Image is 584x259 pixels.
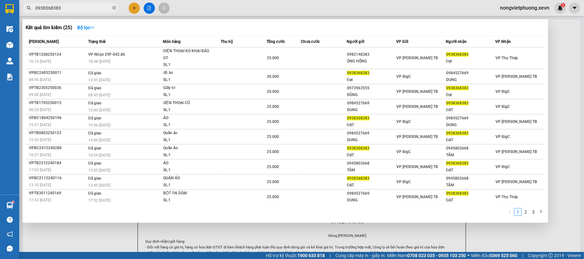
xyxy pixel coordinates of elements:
span: VP [PERSON_NAME] TB [396,56,438,60]
div: 0984527669 [446,115,495,122]
span: VP BigC [495,89,510,94]
li: Previous Page [506,208,514,216]
span: down [90,25,95,30]
span: VP [PERSON_NAME] TB [495,119,537,124]
span: Đã giao [88,131,101,135]
span: VP [PERSON_NAME] TB [396,104,438,109]
input: Tìm tên, số ĐT hoặc mã đơn [35,4,111,12]
div: 0984527669 [347,130,396,137]
span: Trạng thái [88,39,106,44]
div: SL: 1 [163,152,211,159]
span: [PERSON_NAME] [29,39,59,44]
span: question-circle [7,217,13,223]
span: 15:00 [DATE] [88,108,110,112]
strong: Bộ lọc [77,25,95,30]
span: 0938368383 [347,71,369,75]
a: 1 [514,208,521,215]
span: VP BigC [396,119,411,124]
span: 0938368383 [446,161,469,166]
div: ĐẠT [347,182,396,189]
div: ĐẠT [347,152,396,158]
div: ÁO [163,115,211,122]
div: SL: 1 [163,167,211,174]
h3: Kết quả tìm kiếm ( 25 ) [26,24,72,31]
span: 09:00 [DATE] [29,93,51,97]
div: DUNG [446,77,495,83]
span: VP [PERSON_NAME] TB [396,89,438,94]
span: 18:48 [DATE] [88,59,110,64]
span: VP Gửi [396,39,408,44]
span: 13:10 [DATE] [29,183,51,187]
span: 25.000 [267,104,279,109]
span: VP Thọ Tháp [495,56,518,60]
span: close-circle [112,6,116,10]
span: 20.000 [267,89,279,94]
span: VP Nhận [495,39,511,44]
div: ĐẠT [446,137,495,143]
button: left [506,208,514,216]
div: SL: 1 [163,197,211,204]
div: DUNG [347,137,396,143]
span: 25.000 [267,56,279,60]
div: Đạt [347,77,396,83]
div: ÁO [163,160,211,167]
div: SL: 1 [163,77,211,84]
div: ĐẠT [446,197,495,204]
img: logo.jpg [8,8,40,40]
div: TÂM [446,152,495,158]
div: SL: 1 [163,107,211,114]
img: warehouse-icon [6,42,13,48]
span: VP Nhận 29F-042.86 [88,52,125,57]
span: VP BigC [396,74,411,79]
img: solution-icon [6,74,13,80]
span: 0938368383 [347,116,369,120]
div: 0984527669 [347,190,396,197]
img: warehouse-icon [6,202,13,209]
span: VP BigC [396,150,411,154]
img: logo-vxr [5,4,14,14]
span: Đã giao [88,71,101,75]
div: TÂM [446,182,495,189]
li: 3 [529,208,537,216]
span: 0938368383 [347,176,369,181]
div: Đạt [446,92,495,98]
span: VP [PERSON_NAME] TB [396,134,438,139]
div: VPTB3011240169 [29,190,86,197]
span: 25.000 [267,119,279,124]
span: 25.000 [267,180,279,184]
div: ĐẠT [446,167,495,174]
span: VP [PERSON_NAME] TB [396,165,438,169]
span: Người gửi [347,39,364,44]
span: left [508,210,512,214]
span: VP [PERSON_NAME] TB [495,74,537,79]
button: right [537,208,545,216]
button: Bộ lọcdown [72,22,100,33]
img: warehouse-icon [6,26,13,32]
div: SL: 1 [163,182,211,189]
span: 25.000 [267,150,279,154]
div: DUNG [347,107,396,113]
div: ĐẠT [347,122,396,128]
div: SL: 1 [163,137,211,144]
div: VPBC1804250196 [29,115,86,121]
sup: 1 [12,201,14,203]
span: Tổng cước [267,39,285,44]
span: 0938368383 [446,86,469,90]
span: Đã giao [88,176,101,181]
li: Hotline: 19001155 [60,24,268,32]
span: Người nhận [446,39,467,44]
div: ÔNG HỒNG [347,58,396,65]
span: close-circle [112,5,116,11]
span: 19:56 [DATE] [88,123,110,127]
div: VPBC2112240116 [29,175,86,182]
span: 08:45 [DATE] [88,93,110,97]
span: VP [PERSON_NAME] TB [396,195,438,199]
span: 0938368383 [446,52,469,57]
span: Đã giao [88,191,101,196]
span: 25.000 [267,195,279,199]
div: 0945803668 [446,175,495,182]
span: 17:43 [DATE] [29,198,51,202]
div: ĐẠT [446,107,495,113]
span: 14:00 [DATE] [88,138,110,142]
div: Quần Áo [163,145,211,152]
